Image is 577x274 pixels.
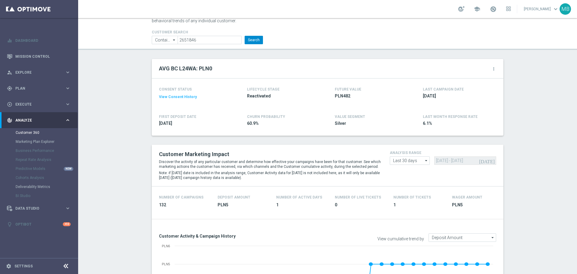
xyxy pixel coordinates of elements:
[7,86,65,91] div: Plan
[162,244,170,248] text: PLN6
[247,121,317,126] span: 60.9%
[7,102,71,107] button: play_circle_outline Execute keyboard_arrow_right
[423,93,493,99] span: 2025-10-05
[276,202,328,208] span: 1
[16,173,78,182] div: Cohorts Analysis
[16,182,78,191] div: Deliverability Metrics
[16,191,78,200] div: BI Studio
[247,87,279,91] h4: LIFECYCLE STAGE
[7,206,71,211] button: Data Studio keyboard_arrow_right
[159,151,381,158] h2: Customer Marketing Impact
[7,32,71,48] div: Dashboard
[159,121,229,126] span: 2022-11-30
[7,70,71,75] button: person_search Explore keyboard_arrow_right
[65,117,71,123] i: keyboard_arrow_right
[7,222,71,227] button: lightbulb Optibot +10
[490,234,496,242] i: arrow_drop_down
[335,195,381,199] h4: Number Of Live Tickets
[474,6,480,12] span: school
[423,87,464,91] h4: LAST CAMPAIGN DATE
[452,195,482,199] h4: Wager Amount
[159,159,381,169] p: Discover the activity of any particular customer and determine how effective your campaigns have ...
[159,171,381,180] p: Note: if [DATE] date is included in the analysis range, Customer Activity data for [DATE] is not ...
[15,48,71,64] a: Mission Control
[159,115,196,119] h4: FIRST DEPOSIT DATE
[162,262,170,266] text: PLN5
[15,216,63,232] a: Optibot
[159,195,203,199] h4: Number of Campaigns
[7,86,12,91] i: gps_fixed
[7,102,65,107] div: Execute
[276,195,322,199] h4: Number of Active Days
[218,202,269,208] span: PLN5
[15,87,65,90] span: Plan
[65,205,71,211] i: keyboard_arrow_right
[7,38,12,43] i: equalizer
[7,222,12,227] i: lightbulb
[152,30,263,34] h4: CUSTOMER SEARCH
[16,164,78,173] div: Predictive Models
[335,115,365,119] h4: VALUE SEGMENT
[65,85,71,91] i: keyboard_arrow_right
[7,206,65,211] div: Data Studio
[393,202,445,208] span: 1
[171,36,177,44] i: arrow_drop_down
[7,118,65,123] div: Analyze
[64,167,73,171] div: NEW
[15,32,71,48] a: Dashboard
[423,115,478,119] span: LAST MONTH RESPONSE RATE
[152,36,178,44] input: Contains
[159,87,229,91] h4: CONSENT STATUS
[335,121,405,126] span: Silver
[335,93,405,99] span: PLN482
[16,137,78,146] div: Marketing Plan Explorer
[552,6,559,12] span: keyboard_arrow_down
[7,70,65,75] div: Explore
[7,70,12,75] i: person_search
[15,119,65,122] span: Analyze
[15,207,65,210] span: Data Studio
[15,103,65,106] span: Execute
[159,202,210,208] span: 132
[377,236,424,242] label: View cumulative trend by
[7,38,71,43] button: equalizer Dashboard
[16,155,78,164] div: Repeat Rate Analysis
[423,157,429,165] i: arrow_drop_down
[335,202,386,208] span: 0
[7,118,12,123] i: track_changes
[7,102,12,107] i: play_circle_outline
[390,151,496,155] h4: analysis range
[65,69,71,75] i: keyboard_arrow_right
[423,121,493,126] span: 6.1%
[390,156,430,165] input: analysis range
[65,101,71,107] i: keyboard_arrow_right
[159,233,323,239] h3: Customer Activity & Campaign History
[491,66,496,71] i: more_vert
[7,54,71,59] div: Mission Control
[7,86,71,91] button: gps_fixed Plan keyboard_arrow_right
[63,222,71,226] div: +10
[16,146,78,155] div: Business Performance
[14,264,33,268] a: Settings
[7,118,71,123] button: track_changes Analyze keyboard_arrow_right
[16,184,63,189] a: Deliverability Metrics
[16,139,63,144] a: Marketing Plan Explorer
[247,93,317,99] span: Reactivated
[159,94,197,100] button: View Consent History
[393,195,431,199] h4: Number Of Tickets
[178,36,242,44] input: Enter CID, Email, name or phone
[16,130,63,135] a: Customer 360
[218,195,250,199] h4: Deposit Amount
[247,115,285,119] span: CHURN PROBABILITY
[245,36,263,44] button: Search
[7,48,71,64] div: Mission Control
[159,65,212,72] h2: AVG BC L24WA: PLN0
[452,202,503,208] span: PLN5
